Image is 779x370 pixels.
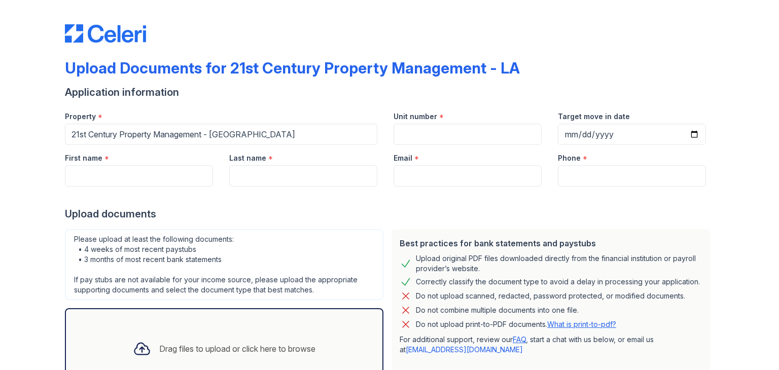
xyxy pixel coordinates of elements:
label: Last name [229,153,266,163]
div: Correctly classify the document type to avoid a delay in processing your application. [416,276,700,288]
a: What is print-to-pdf? [547,320,616,328]
div: Upload documents [65,207,714,221]
div: Application information [65,85,714,99]
div: Best practices for bank statements and paystubs [400,237,702,249]
label: Phone [558,153,581,163]
img: CE_Logo_Blue-a8612792a0a2168367f1c8372b55b34899dd931a85d93a1a3d3e32e68fde9ad4.png [65,24,146,43]
label: Unit number [394,112,437,122]
div: Upload original PDF files downloaded directly from the financial institution or payroll provider’... [416,253,702,274]
div: Upload Documents for 21st Century Property Management - LA [65,59,520,77]
label: Email [394,153,412,163]
div: Please upload at least the following documents: • 4 weeks of most recent paystubs • 3 months of m... [65,229,383,300]
div: Do not upload scanned, redacted, password protected, or modified documents. [416,290,685,302]
div: Do not combine multiple documents into one file. [416,304,579,316]
a: FAQ [513,335,526,344]
label: Target move in date [558,112,630,122]
label: Property [65,112,96,122]
a: [EMAIL_ADDRESS][DOMAIN_NAME] [406,345,523,354]
label: First name [65,153,102,163]
p: For additional support, review our , start a chat with us below, or email us at [400,335,702,355]
div: Drag files to upload or click here to browse [159,343,315,355]
p: Do not upload print-to-PDF documents. [416,319,616,329]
